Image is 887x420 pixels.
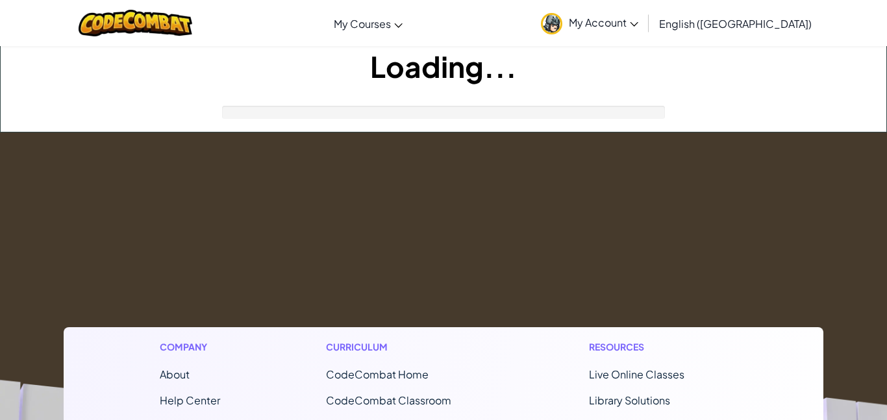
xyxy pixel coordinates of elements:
[160,367,190,381] a: About
[589,367,684,381] a: Live Online Classes
[534,3,645,43] a: My Account
[79,10,192,36] img: CodeCombat logo
[589,393,670,407] a: Library Solutions
[326,393,451,407] a: CodeCombat Classroom
[659,17,812,31] span: English ([GEOGRAPHIC_DATA])
[334,17,391,31] span: My Courses
[541,13,562,34] img: avatar
[326,340,483,354] h1: Curriculum
[326,367,429,381] span: CodeCombat Home
[1,46,886,86] h1: Loading...
[569,16,638,29] span: My Account
[653,6,818,41] a: English ([GEOGRAPHIC_DATA])
[589,340,727,354] h1: Resources
[160,340,220,354] h1: Company
[160,393,220,407] a: Help Center
[327,6,409,41] a: My Courses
